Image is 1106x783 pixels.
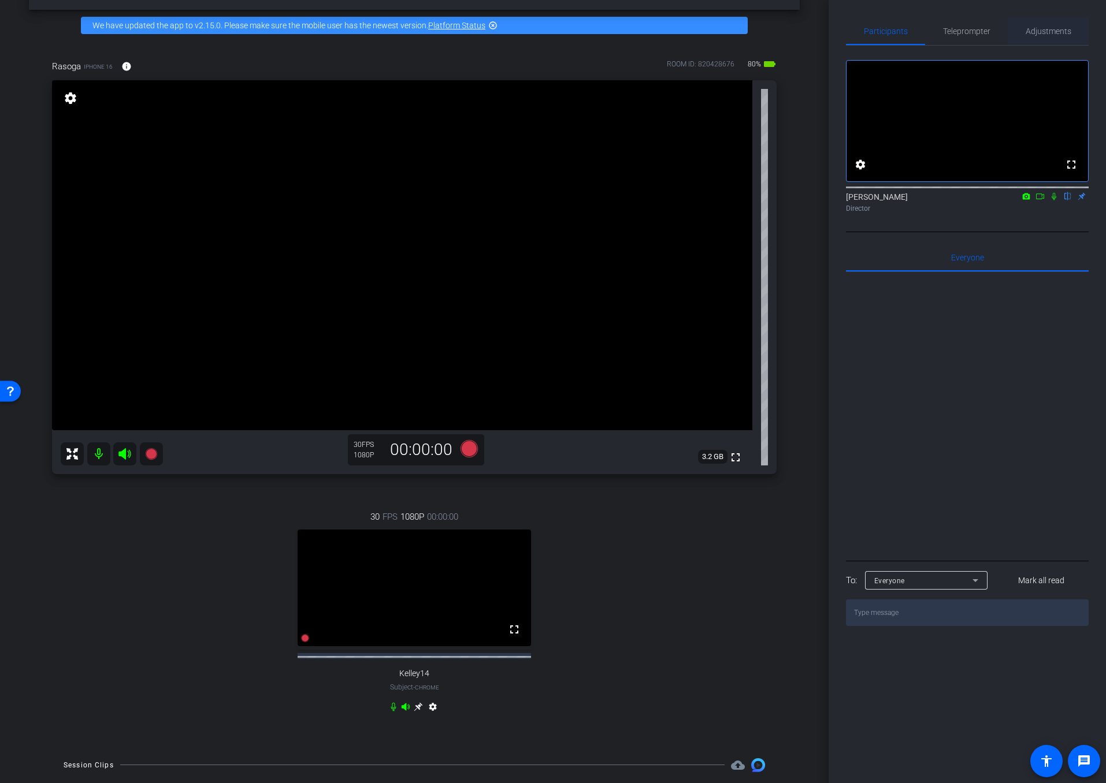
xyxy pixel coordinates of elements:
span: Chrome [415,684,439,691]
div: We have updated the app to v2.15.0. Please make sure the mobile user has the newest version. [81,17,748,34]
div: [PERSON_NAME] [846,191,1089,214]
mat-icon: message [1077,754,1091,768]
span: Mark all read [1018,575,1064,587]
mat-icon: fullscreen [729,450,743,464]
span: 3.2 GB [698,450,728,464]
div: Director [846,203,1089,214]
mat-icon: accessibility [1040,754,1053,768]
button: Mark all read [994,570,1089,591]
mat-icon: battery_std [763,57,777,71]
span: 1080P [400,510,424,523]
mat-icon: fullscreen [1064,158,1078,171]
span: Everyone [951,253,984,262]
mat-icon: highlight_off [488,21,498,30]
span: 80% [746,55,763,73]
span: Participants [864,27,908,35]
div: 00:00:00 [383,440,460,460]
span: FPS [383,510,398,523]
div: To: [846,574,857,587]
mat-icon: cloud_upload [731,758,745,772]
span: 00:00:00 [427,510,458,523]
mat-icon: flip [1061,191,1075,201]
a: Platform Status [428,21,485,30]
div: Session Clips [64,759,114,771]
mat-icon: settings [62,91,79,105]
div: 1080P [354,450,383,460]
span: - [413,683,415,691]
span: FPS [362,441,374,449]
img: Session clips [751,758,765,772]
mat-icon: settings [426,702,440,716]
span: iPhone 16 [84,62,113,71]
span: Subject [390,682,439,692]
mat-icon: info [121,61,132,72]
span: Rasoga [52,60,81,73]
span: Teleprompter [943,27,990,35]
span: Destinations for your clips [731,758,745,772]
span: Adjustments [1026,27,1071,35]
span: Kelley14 [399,669,429,678]
span: Everyone [874,577,905,585]
span: 30 [370,510,380,523]
div: 30 [354,440,383,449]
mat-icon: fullscreen [507,622,521,636]
div: ROOM ID: 820428676 [667,59,734,76]
mat-icon: settings [853,158,867,171]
